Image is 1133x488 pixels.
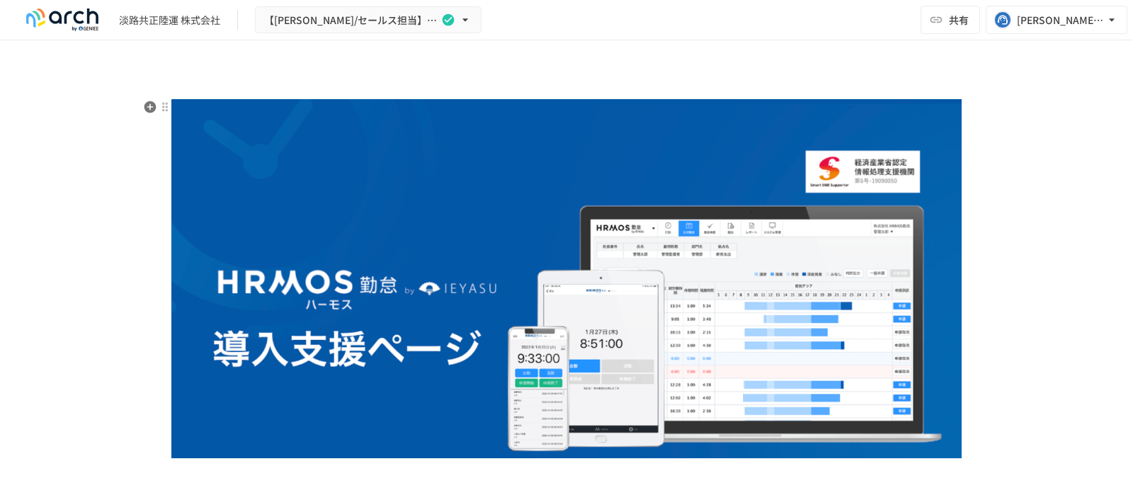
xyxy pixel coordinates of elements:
img: logo-default@2x-9cf2c760.svg [17,8,108,31]
button: 【[PERSON_NAME]/セールス担当】淡路共正陸運 株式会社様_導入支援サポート [255,6,482,34]
button: 共有 [921,6,980,34]
div: 淡路共正陸運 株式会社 [119,13,220,28]
button: [PERSON_NAME][EMAIL_ADDRESS][DOMAIN_NAME] [986,6,1127,34]
div: [PERSON_NAME][EMAIL_ADDRESS][DOMAIN_NAME] [1017,11,1105,29]
span: 共有 [949,12,969,28]
span: 【[PERSON_NAME]/セールス担当】淡路共正陸運 株式会社様_導入支援サポート [264,11,438,29]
